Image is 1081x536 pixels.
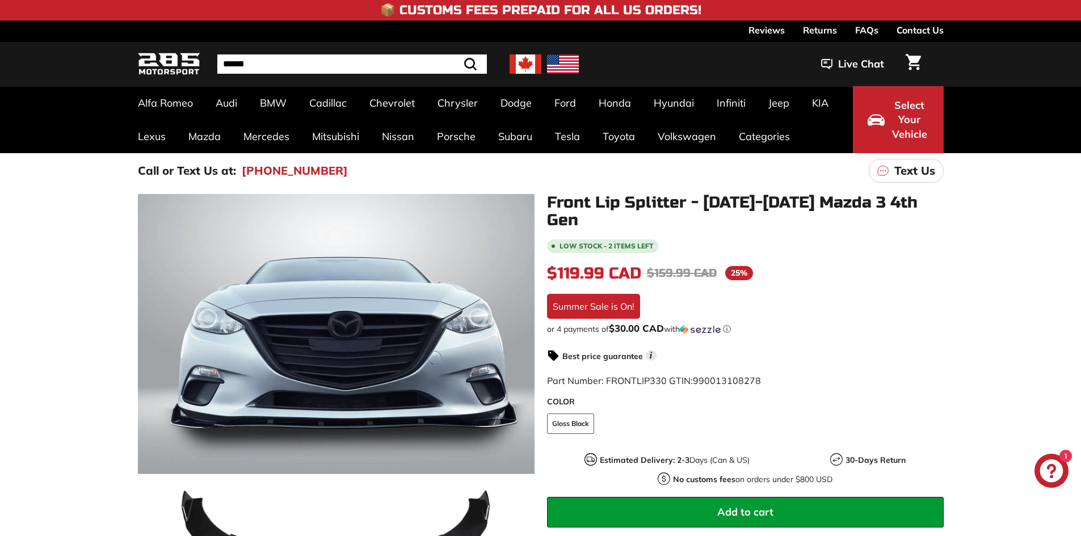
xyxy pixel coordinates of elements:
span: $119.99 CAD [547,264,641,283]
span: Low stock - 2 items left [560,243,654,250]
a: Returns [803,20,837,40]
strong: Estimated Delivery: 2-3 [600,455,689,465]
a: Chevrolet [358,86,426,120]
p: Text Us [894,162,935,179]
a: BMW [249,86,298,120]
a: Chrysler [426,86,489,120]
p: Days (Can & US) [600,454,750,466]
span: $159.99 CAD [647,266,717,280]
h1: Front Lip Splitter - [DATE]-[DATE] Mazda 3 4th Gen [547,194,944,229]
a: Dodge [489,86,543,120]
a: Volkswagen [646,120,727,153]
a: Audi [204,86,249,120]
a: Cadillac [298,86,358,120]
button: Select Your Vehicle [853,86,944,153]
span: 990013108278 [693,375,761,386]
a: Toyota [591,120,646,153]
button: Add to cart [547,497,944,527]
span: Select Your Vehicle [890,98,929,142]
a: KIA [801,86,840,120]
a: Mercedes [232,120,301,153]
a: Porsche [426,120,487,153]
a: Hyundai [642,86,705,120]
a: Alfa Romeo [127,86,204,120]
a: Reviews [748,20,785,40]
strong: No customs fees [673,474,735,484]
h4: 📦 Customs Fees Prepaid for All US Orders! [380,3,701,17]
span: 25% [725,266,753,280]
label: COLOR [547,396,944,408]
a: Text Us [869,159,944,183]
a: FAQs [855,20,878,40]
div: Summer Sale is On! [547,294,640,319]
a: Contact Us [897,20,944,40]
span: Live Chat [838,57,884,71]
a: Subaru [487,120,544,153]
img: Logo_285_Motorsport_areodynamics_components [138,51,200,78]
a: Mazda [177,120,232,153]
a: Tesla [544,120,591,153]
inbox-online-store-chat: Shopify online store chat [1031,454,1072,491]
strong: 30-Days Return [846,455,906,465]
p: Call or Text Us at: [138,162,236,179]
span: i [646,350,657,361]
a: Lexus [127,120,177,153]
span: Part Number: FRONTLIP330 GTIN: [547,375,761,386]
span: $30.00 CAD [609,322,664,334]
button: Live Chat [806,50,899,78]
a: Nissan [371,120,426,153]
a: Cart [899,45,928,83]
img: Sezzle [680,324,721,335]
input: Search [217,54,487,74]
a: Infiniti [705,86,757,120]
a: Honda [587,86,642,120]
a: Ford [543,86,587,120]
div: or 4 payments of with [547,323,944,335]
a: Mitsubishi [301,120,371,153]
a: [PHONE_NUMBER] [242,162,348,179]
div: or 4 payments of$30.00 CADwithSezzle Click to learn more about Sezzle [547,323,944,335]
a: Categories [727,120,801,153]
strong: Best price guarantee [562,351,643,361]
span: Add to cart [717,505,773,518]
p: on orders under $800 USD [673,474,832,486]
a: Jeep [757,86,801,120]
